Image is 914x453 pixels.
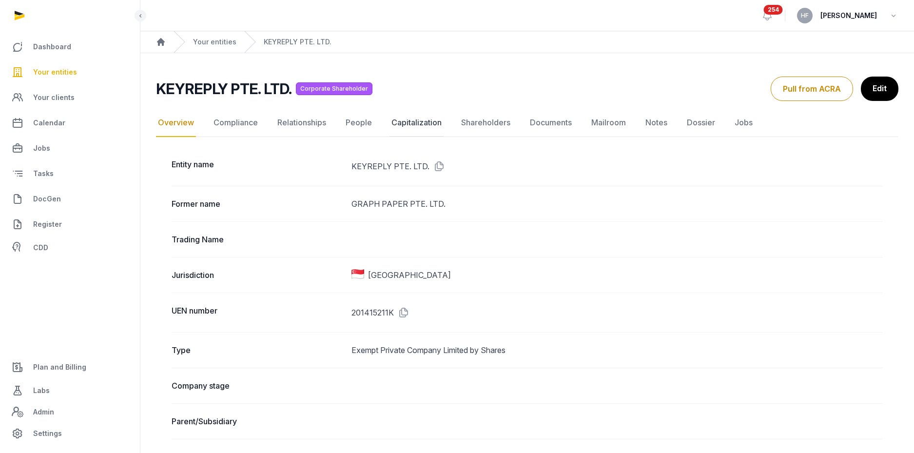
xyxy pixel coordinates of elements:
[368,269,451,281] span: [GEOGRAPHIC_DATA]
[351,198,883,210] dd: GRAPH PAPER PTE. LTD.
[764,5,783,15] span: 254
[33,428,62,439] span: Settings
[172,415,344,427] dt: Parent/Subsidiary
[8,355,132,379] a: Plan and Billing
[33,41,71,53] span: Dashboard
[212,109,260,137] a: Compliance
[33,168,54,179] span: Tasks
[33,242,48,254] span: CDD
[8,379,132,402] a: Labs
[33,142,50,154] span: Jobs
[8,86,132,109] a: Your clients
[771,77,853,101] button: Pull from ACRA
[8,111,132,135] a: Calendar
[156,109,898,137] nav: Tabs
[33,193,61,205] span: DocGen
[351,305,883,320] dd: 201415211K
[172,305,344,320] dt: UEN number
[193,37,236,47] a: Your entities
[8,422,132,445] a: Settings
[172,380,344,392] dt: Company stage
[344,109,374,137] a: People
[820,10,877,21] span: [PERSON_NAME]
[801,13,809,19] span: HF
[275,109,328,137] a: Relationships
[861,77,898,101] a: Edit
[389,109,444,137] a: Capitalization
[33,361,86,373] span: Plan and Billing
[8,137,132,160] a: Jobs
[140,31,914,53] nav: Breadcrumb
[643,109,669,137] a: Notes
[33,66,77,78] span: Your entities
[33,406,54,418] span: Admin
[296,82,372,95] span: Corporate Shareholder
[33,117,65,129] span: Calendar
[33,92,75,103] span: Your clients
[172,234,344,245] dt: Trading Name
[685,109,717,137] a: Dossier
[8,35,132,59] a: Dashboard
[733,109,755,137] a: Jobs
[351,344,883,356] dd: Exempt Private Company Limited by Shares
[589,109,628,137] a: Mailroom
[33,218,62,230] span: Register
[172,269,344,281] dt: Jurisdiction
[172,344,344,356] dt: Type
[156,109,196,137] a: Overview
[8,162,132,185] a: Tasks
[8,187,132,211] a: DocGen
[8,238,132,257] a: CDD
[172,158,344,174] dt: Entity name
[264,37,331,47] a: KEYREPLY PTE. LTD.
[172,198,344,210] dt: Former name
[156,80,292,98] h2: KEYREPLY PTE. LTD.
[459,109,512,137] a: Shareholders
[8,402,132,422] a: Admin
[8,60,132,84] a: Your entities
[351,158,883,174] dd: KEYREPLY PTE. LTD.
[797,8,813,23] button: HF
[528,109,574,137] a: Documents
[33,385,50,396] span: Labs
[8,213,132,236] a: Register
